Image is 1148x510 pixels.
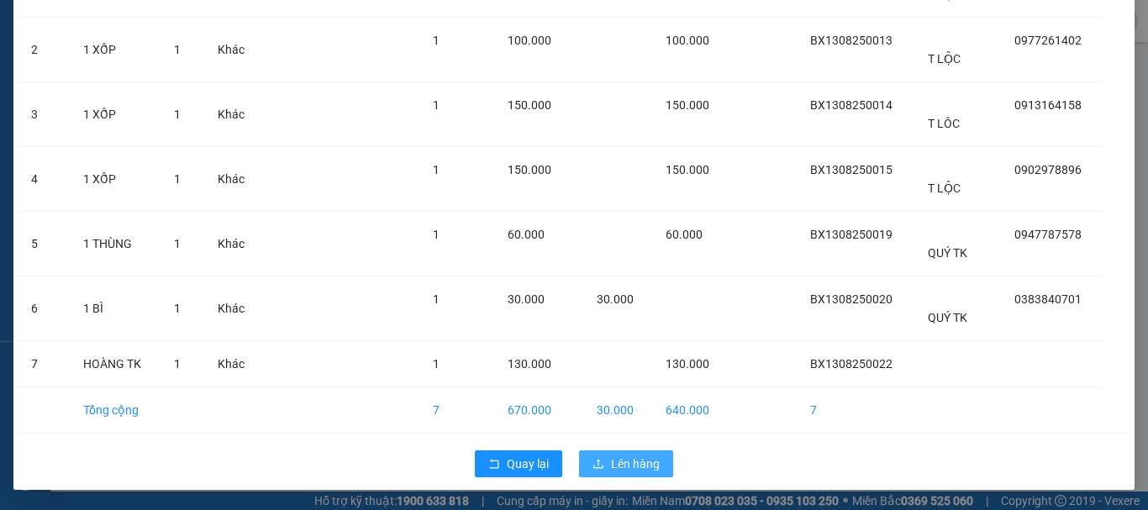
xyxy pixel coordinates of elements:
td: 7 [18,341,70,387]
span: QUÝ TK [928,246,967,260]
span: 100.000 [666,34,709,47]
span: BX1308250022 [810,357,893,371]
span: 0913164158 [1014,98,1082,112]
span: Gửi: [7,97,31,113]
span: rollback [488,458,500,471]
span: 0947787578 [1014,228,1082,241]
span: 1 [433,292,440,306]
span: Lên hàng [611,455,660,473]
img: logo [7,13,57,88]
span: 0902978896 [1014,163,1082,176]
span: BX1308250020 [810,292,893,306]
td: 640.000 [652,387,728,434]
strong: CÔNG TY CP BÌNH TÂM [60,9,228,56]
span: 1 [174,302,181,315]
td: Khác [204,82,262,147]
span: 30.000 [597,292,634,306]
span: Quay lại [507,455,549,473]
span: T LỘC [928,52,961,66]
td: 1 XỐP [70,82,161,147]
span: 130.000 [666,357,709,371]
span: BX1308250014 [810,98,893,112]
td: Khác [204,341,262,387]
span: 150.000 [508,98,551,112]
span: 1 [174,172,181,186]
td: Khác [204,147,262,212]
span: 1 [174,237,181,250]
span: 150.000 [666,98,709,112]
td: 30.000 [583,387,651,434]
td: 5 [18,212,70,276]
button: rollbackQuay lại [475,450,562,477]
span: BX1308250019 [810,228,893,241]
span: 1 [433,357,440,371]
td: 3 [18,82,70,147]
span: 30.000 [508,292,545,306]
span: 100.000 [508,34,551,47]
span: T LỘC [928,181,961,195]
td: 7 [797,387,914,434]
span: 150.000 [508,163,551,176]
span: QUÝ TK [928,311,967,324]
span: 150.000 [666,163,709,176]
span: BX Quảng Ngãi ĐT: [60,59,234,91]
span: 1 [174,108,181,121]
td: Khác [204,18,262,82]
span: BX [GEOGRAPHIC_DATA] - [31,97,188,113]
span: 1 [433,228,440,241]
td: 1 BÌ [70,276,161,341]
td: Khác [204,276,262,341]
span: 1 [433,98,440,112]
td: 4 [18,147,70,212]
span: 0977261402 [1014,34,1082,47]
span: 1 [174,357,181,371]
td: 1 XỐP [70,147,161,212]
span: 0383840701 [1014,292,1082,306]
span: 0934944049 [7,113,82,129]
td: 2 [18,18,70,82]
td: 7 [419,387,494,434]
td: Khác [204,212,262,276]
span: 1 [433,163,440,176]
button: uploadLên hàng [579,450,673,477]
td: 670.000 [494,387,583,434]
span: 60.000 [508,228,545,241]
span: 1 [433,34,440,47]
span: 0941 78 2525 [60,59,234,91]
span: T LÔC [928,117,960,130]
td: 1 THÙNG [70,212,161,276]
span: BX1308250013 [810,34,893,47]
span: 1 [174,43,181,56]
span: 60.000 [666,228,703,241]
span: 130.000 [508,357,551,371]
span: upload [592,458,604,471]
span: BX1308250015 [810,163,893,176]
td: 6 [18,276,70,341]
td: 1 XỐP [70,18,161,82]
td: HOÀNG TK [70,341,161,387]
td: Tổng cộng [70,387,161,434]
